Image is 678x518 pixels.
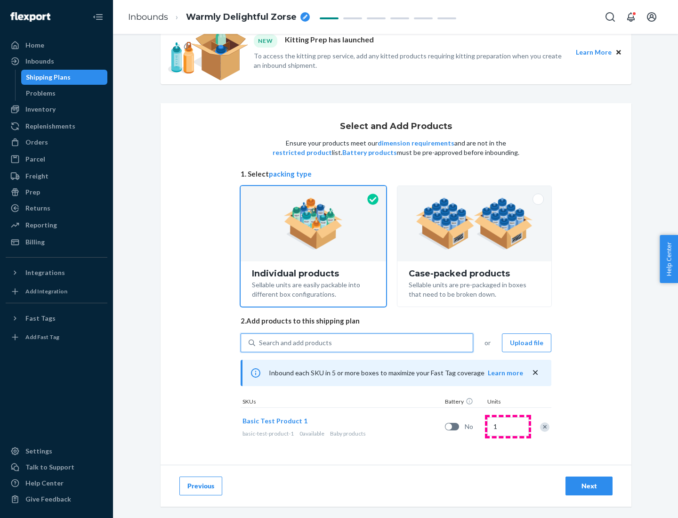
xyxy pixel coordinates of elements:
[25,57,54,66] div: Inbounds
[186,11,297,24] span: Warmly Delightful Zorse
[25,494,71,504] div: Give Feedback
[21,86,108,101] a: Problems
[409,278,540,299] div: Sellable units are pre-packaged in boxes that need to be broken down.
[342,148,397,157] button: Battery products
[25,314,56,323] div: Fast Tags
[242,430,294,437] span: basic-test-product-1
[443,397,485,407] div: Battery
[89,8,107,26] button: Close Navigation
[25,446,52,456] div: Settings
[540,422,549,432] div: Remove Item
[465,422,484,431] span: No
[285,34,374,47] p: Kitting Prep has launched
[484,338,491,348] span: or
[576,47,612,57] button: Learn More
[25,203,50,213] div: Returns
[25,171,48,181] div: Freight
[660,235,678,283] button: Help Center
[642,8,661,26] button: Open account menu
[242,417,307,425] span: Basic Test Product 1
[6,152,107,167] a: Parcel
[242,429,441,437] div: Baby products
[6,201,107,216] a: Returns
[252,269,375,278] div: Individual products
[26,73,71,82] div: Shipping Plans
[565,477,613,495] button: Next
[488,368,523,378] button: Learn more
[485,397,528,407] div: Units
[6,135,107,150] a: Orders
[273,148,332,157] button: restricted product
[254,51,567,70] p: To access the kitting prep service, add any kitted products requiring kitting preparation when yo...
[6,444,107,459] a: Settings
[6,330,107,345] a: Add Fast Tag
[6,492,107,507] button: Give Feedback
[179,477,222,495] button: Previous
[121,3,317,31] ol: breadcrumbs
[21,70,108,85] a: Shipping Plans
[128,12,168,22] a: Inbounds
[254,34,277,47] div: NEW
[25,220,57,230] div: Reporting
[6,265,107,280] button: Integrations
[25,40,44,50] div: Home
[25,154,45,164] div: Parcel
[6,218,107,233] a: Reporting
[25,287,67,295] div: Add Integration
[573,481,605,491] div: Next
[601,8,620,26] button: Open Search Box
[6,169,107,184] a: Freight
[6,185,107,200] a: Prep
[6,460,107,475] a: Talk to Support
[531,368,540,378] button: close
[340,122,452,131] h1: Select and Add Products
[25,138,48,147] div: Orders
[299,430,324,437] span: 0 available
[378,138,454,148] button: dimension requirements
[25,333,59,341] div: Add Fast Tag
[242,416,307,426] button: Basic Test Product 1
[621,8,640,26] button: Open notifications
[269,169,312,179] button: packing type
[409,269,540,278] div: Case-packed products
[25,187,40,197] div: Prep
[252,278,375,299] div: Sellable units are easily packable into different box configurations.
[6,235,107,250] a: Billing
[25,237,45,247] div: Billing
[10,12,50,22] img: Flexport logo
[6,284,107,299] a: Add Integration
[241,169,551,179] span: 1. Select
[416,198,533,250] img: case-pack.59cecea509d18c883b923b81aeac6d0b.png
[613,47,624,57] button: Close
[6,102,107,117] a: Inventory
[241,360,551,386] div: Inbound each SKU in 5 or more boxes to maximize your Fast Tag coverage
[6,311,107,326] button: Fast Tags
[241,316,551,326] span: 2. Add products to this shipping plan
[26,89,56,98] div: Problems
[6,476,107,491] a: Help Center
[6,119,107,134] a: Replenishments
[25,462,74,472] div: Talk to Support
[6,54,107,69] a: Inbounds
[6,38,107,53] a: Home
[502,333,551,352] button: Upload file
[241,397,443,407] div: SKUs
[284,198,343,250] img: individual-pack.facf35554cb0f1810c75b2bd6df2d64e.png
[259,338,332,348] div: Search and add products
[25,478,64,488] div: Help Center
[487,417,529,436] input: Quantity
[25,105,56,114] div: Inventory
[25,268,65,277] div: Integrations
[25,121,75,131] div: Replenishments
[272,138,520,157] p: Ensure your products meet our and are not in the list. must be pre-approved before inbounding.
